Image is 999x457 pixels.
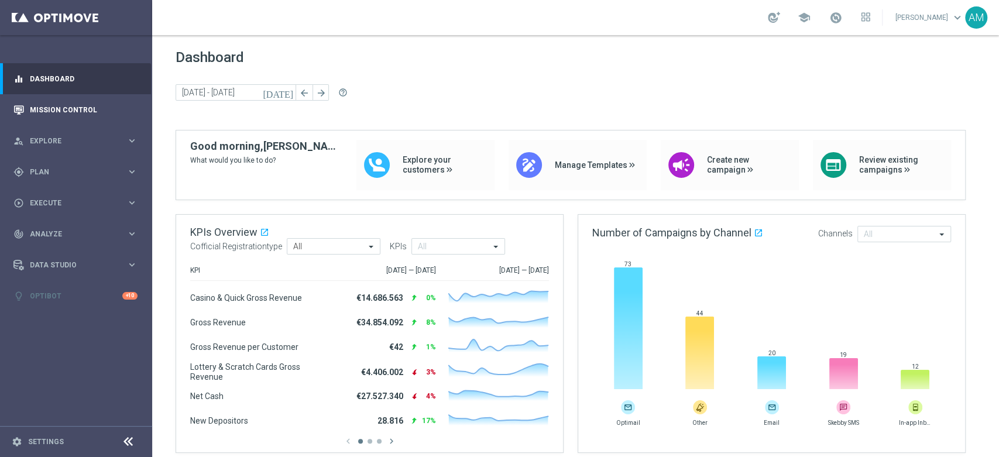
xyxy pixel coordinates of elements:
[30,94,138,125] a: Mission Control
[894,9,965,26] a: [PERSON_NAME]keyboard_arrow_down
[30,200,126,207] span: Execute
[13,136,138,146] button: person_search Explore keyboard_arrow_right
[13,291,24,301] i: lightbulb
[13,260,126,270] div: Data Studio
[798,11,811,24] span: school
[13,198,138,208] button: play_circle_outline Execute keyboard_arrow_right
[30,280,122,311] a: Optibot
[13,63,138,94] div: Dashboard
[126,166,138,177] i: keyboard_arrow_right
[13,136,126,146] div: Explore
[126,135,138,146] i: keyboard_arrow_right
[13,94,138,125] div: Mission Control
[951,11,964,24] span: keyboard_arrow_down
[13,105,138,115] button: Mission Control
[126,197,138,208] i: keyboard_arrow_right
[30,262,126,269] span: Data Studio
[13,198,126,208] div: Execute
[13,229,126,239] div: Analyze
[30,231,126,238] span: Analyze
[13,229,24,239] i: track_changes
[13,291,138,301] button: lightbulb Optibot +10
[13,74,138,84] button: equalizer Dashboard
[28,438,64,445] a: Settings
[13,74,24,84] i: equalizer
[13,280,138,311] div: Optibot
[13,167,24,177] i: gps_fixed
[30,169,126,176] span: Plan
[13,136,24,146] i: person_search
[13,167,126,177] div: Plan
[30,63,138,94] a: Dashboard
[13,198,24,208] i: play_circle_outline
[13,260,138,270] button: Data Studio keyboard_arrow_right
[13,229,138,239] button: track_changes Analyze keyboard_arrow_right
[122,292,138,300] div: +10
[13,167,138,177] button: gps_fixed Plan keyboard_arrow_right
[30,138,126,145] span: Explore
[126,259,138,270] i: keyboard_arrow_right
[12,437,22,447] i: settings
[126,228,138,239] i: keyboard_arrow_right
[965,6,987,29] div: AM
